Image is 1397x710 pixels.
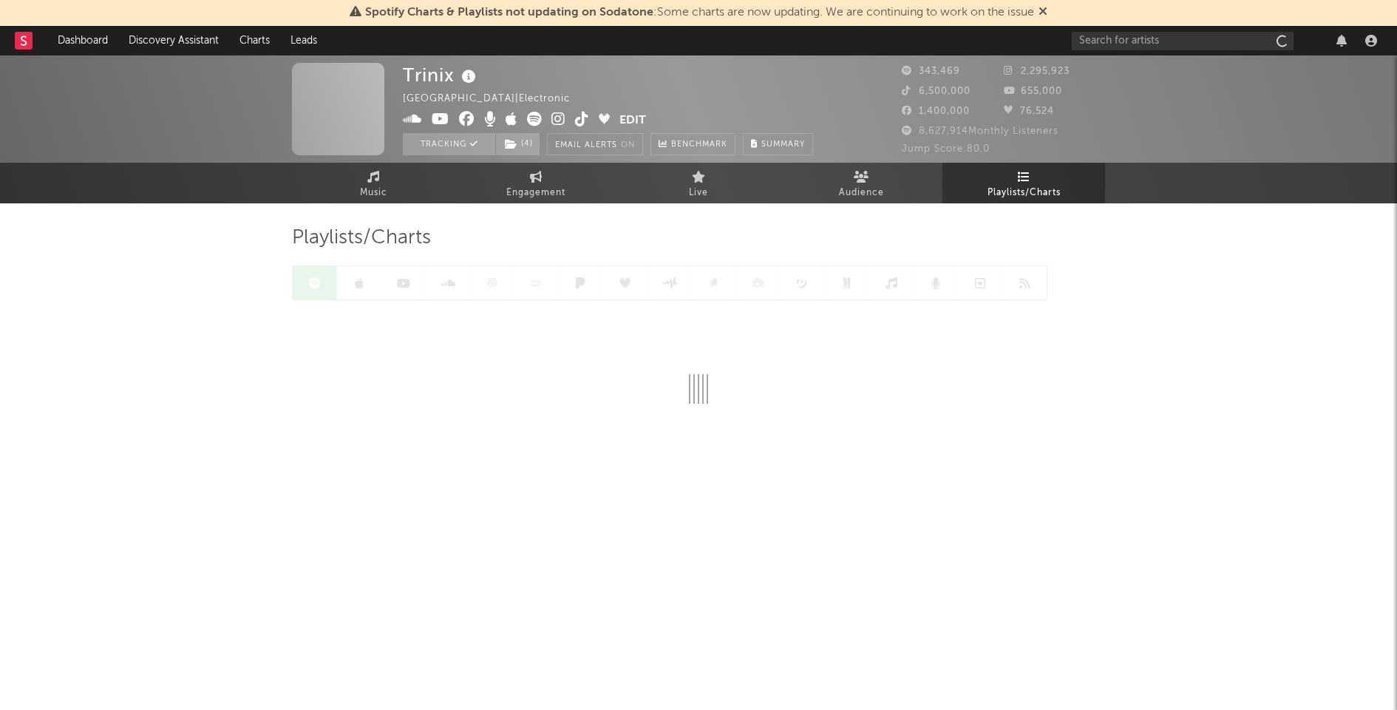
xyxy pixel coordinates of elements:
a: Benchmark [650,133,735,155]
span: 76,524 [1004,106,1054,116]
span: Engagement [506,184,565,202]
button: Summary [743,133,813,155]
span: Playlists/Charts [292,229,431,247]
span: Audience [839,184,884,202]
button: Email AlertsOn [547,133,643,155]
button: Tracking [403,133,495,155]
span: : Some charts are now updating. We are continuing to work on the issue [365,7,1034,18]
span: Dismiss [1039,7,1047,18]
span: 2,295,923 [1004,67,1070,76]
a: Music [292,163,455,203]
span: Summary [761,141,805,149]
a: Leads [280,26,327,55]
div: [GEOGRAPHIC_DATA] | Electronic [403,90,587,108]
button: (4) [496,133,540,155]
span: Live [689,184,708,202]
span: Playlists/Charts [988,184,1061,202]
a: Charts [229,26,280,55]
span: Spotify Charts & Playlists not updating on Sodatone [365,7,653,18]
span: 1,400,000 [902,106,970,116]
a: Discovery Assistant [118,26,229,55]
span: Music [360,184,387,202]
a: Playlists/Charts [942,163,1105,203]
span: Jump Score: 80.0 [902,144,990,154]
a: Live [617,163,780,203]
em: On [621,141,635,149]
button: Edit [619,112,646,130]
span: 343,469 [902,67,960,76]
span: 655,000 [1004,87,1062,96]
input: Search for artists [1072,32,1294,50]
span: 6,500,000 [902,87,971,96]
a: Engagement [455,163,617,203]
span: 8,627,914 Monthly Listeners [902,126,1058,136]
a: Audience [780,163,942,203]
a: Dashboard [47,26,118,55]
div: Trinix [403,63,480,87]
span: Benchmark [671,136,727,154]
span: ( 4 ) [495,133,540,155]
